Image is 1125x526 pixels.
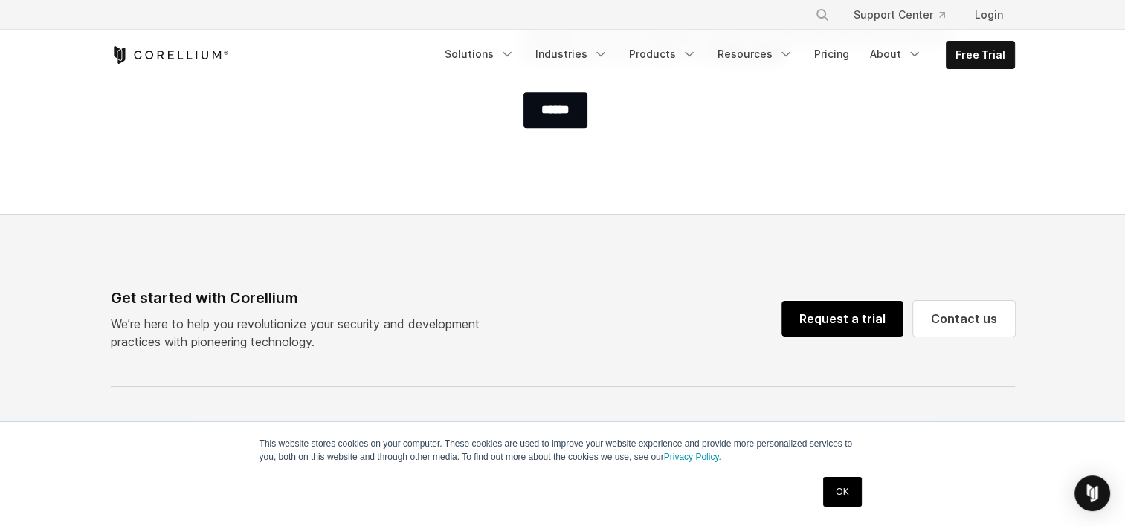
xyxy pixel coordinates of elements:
[436,41,523,68] a: Solutions
[842,1,957,28] a: Support Center
[861,41,931,68] a: About
[805,41,858,68] a: Pricing
[260,437,866,464] p: This website stores cookies on your computer. These cookies are used to improve your website expe...
[963,1,1015,28] a: Login
[1074,475,1110,511] div: Open Intercom Messenger
[664,452,721,462] a: Privacy Policy.
[781,301,903,337] a: Request a trial
[809,1,836,28] button: Search
[436,41,1015,69] div: Navigation Menu
[947,42,1014,68] a: Free Trial
[913,301,1015,337] a: Contact us
[797,1,1015,28] div: Navigation Menu
[111,46,229,64] a: Corellium Home
[620,41,706,68] a: Products
[111,315,491,351] p: We’re here to help you revolutionize your security and development practices with pioneering tech...
[709,41,802,68] a: Resources
[111,287,491,309] div: Get started with Corellium
[823,477,861,507] a: OK
[526,41,617,68] a: Industries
